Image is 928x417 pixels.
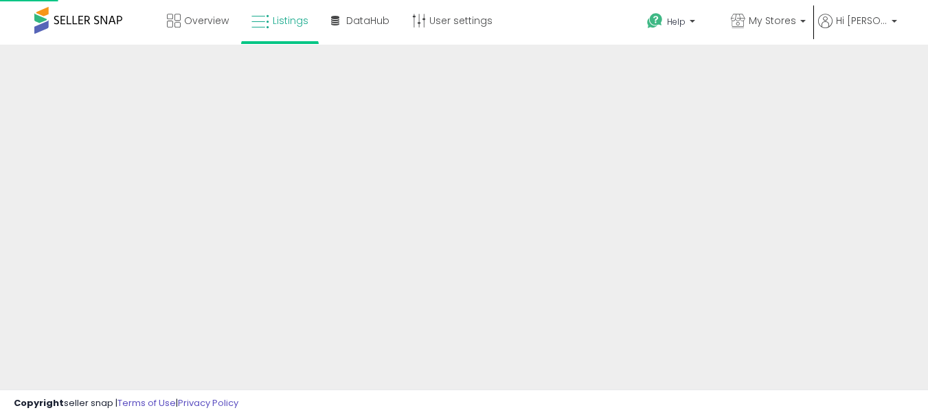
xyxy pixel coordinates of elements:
[14,397,238,410] div: seller snap | |
[346,14,389,27] span: DataHub
[184,14,229,27] span: Overview
[636,2,718,45] a: Help
[178,396,238,409] a: Privacy Policy
[749,14,796,27] span: My Stores
[273,14,308,27] span: Listings
[117,396,176,409] a: Terms of Use
[646,12,664,30] i: Get Help
[818,14,897,45] a: Hi [PERSON_NAME]
[836,14,887,27] span: Hi [PERSON_NAME]
[667,16,686,27] span: Help
[14,396,64,409] strong: Copyright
